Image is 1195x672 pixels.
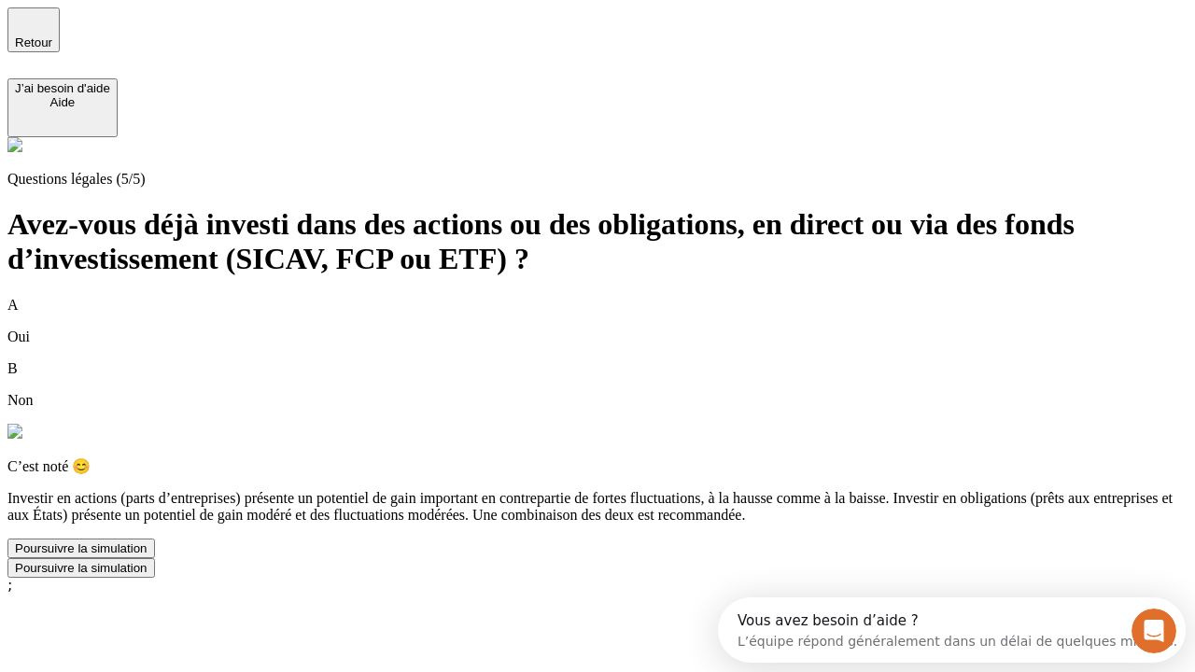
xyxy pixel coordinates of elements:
div: Poursuivre la simulation [15,541,148,555]
button: Retour [7,7,60,52]
div: Ouvrir le Messenger Intercom [7,7,514,59]
button: J’ai besoin d'aideAide [7,78,118,137]
p: Questions légales (5/5) [7,171,1188,188]
div: J’ai besoin d'aide [15,81,110,95]
div: ; [7,578,1188,593]
p: Investir en actions (parts d’entreprises) présente un potentiel de gain important en contrepartie... [7,490,1188,524]
div: Aide [15,95,110,109]
img: alexis.png [7,424,22,439]
p: A [7,297,1188,314]
div: Vous avez besoin d’aide ? [20,16,459,31]
button: Poursuivre la simulation [7,539,155,558]
p: B [7,360,1188,377]
p: Non [7,392,1188,409]
iframe: Intercom live chat discovery launcher [718,597,1186,663]
p: Oui [7,329,1188,345]
div: Poursuivre la simulation [15,561,148,575]
div: L’équipe répond généralement dans un délai de quelques minutes. [20,31,459,50]
button: Poursuivre la simulation [7,558,155,578]
h1: Avez-vous déjà investi dans des actions ou des obligations, en direct ou via des fonds d’investis... [7,207,1188,276]
iframe: Intercom live chat [1132,609,1176,653]
p: C’est noté 😊 [7,457,1188,475]
img: alexis.png [7,137,22,152]
span: Retour [15,35,52,49]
